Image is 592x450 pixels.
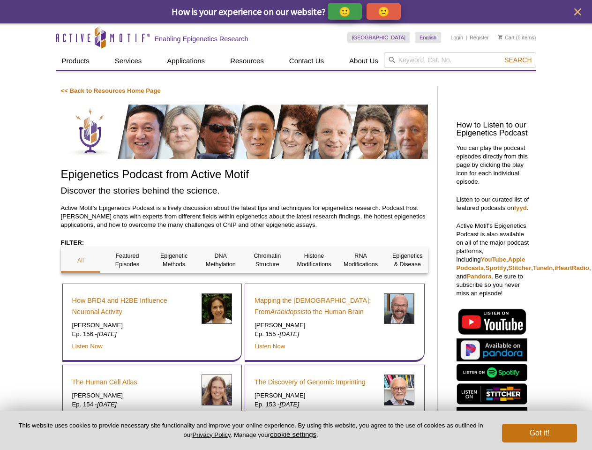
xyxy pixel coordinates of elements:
a: Listen Now [255,343,285,350]
p: Active Motif's Epigenetics Podcast is a lively discussion about the latest tips and techniques fo... [61,204,428,229]
span: Search [504,56,532,64]
a: Register [470,34,489,41]
a: The Discovery of Genomic Imprinting [255,376,366,388]
p: Epigenetic Methods [154,252,194,269]
a: The Human Cell Atlas [72,376,137,388]
em: Arabidopsis [270,308,306,315]
p: [PERSON_NAME] [72,321,195,330]
a: Listen Now [72,343,103,350]
p: This website uses cookies to provide necessary site functionality and improve your online experie... [15,421,487,439]
p: Active Motif's Epigenetics Podcast is also available on all of the major podcast platforms, inclu... [457,222,532,298]
p: Epigenetics & Disease [388,252,427,269]
em: [DATE] [97,330,117,337]
p: RNA Modifications [341,252,381,269]
img: Azim Surani headshot [384,375,414,405]
p: Ep. 153 - [255,400,377,409]
a: Pandora [467,273,492,280]
button: cookie settings [270,430,316,438]
input: Keyword, Cat. No. [384,52,536,68]
p: [PERSON_NAME] [255,321,377,330]
a: English [415,32,441,43]
em: [DATE] [97,401,117,408]
a: Services [109,52,148,70]
img: Listen on YouTube [457,307,527,336]
a: Products [56,52,95,70]
h3: How to Listen to our Epigenetics Podcast [457,121,532,137]
h2: Discover the stories behind the science. [61,184,428,197]
a: Applications [161,52,210,70]
img: Your Cart [498,35,502,39]
a: << Back to Resources Home Page [61,87,161,94]
p: Histone Modifications [294,252,334,269]
a: TuneIn [533,264,553,271]
a: iHeartRadio [555,264,589,271]
p: Listen to our curated list of featured podcasts on . [457,195,532,212]
a: Spotify [486,264,507,271]
strong: FILTER: [61,239,84,246]
a: Mapping the [DEMOGRAPHIC_DATA]: FromArabidopsisto the Human Brain [255,295,377,317]
a: Privacy Policy [192,431,230,438]
img: Listen on Spotify [457,364,527,381]
button: Got it! [502,424,577,442]
p: Ep. 154 - [72,400,195,409]
p: All [61,256,101,265]
a: YouTube [481,256,506,263]
h2: Enabling Epigenetics Research [155,35,248,43]
p: Chromatin Structure [247,252,287,269]
a: Resources [225,52,270,70]
span: How is your experience on our website? [172,6,326,17]
button: close [572,6,584,18]
em: [DATE] [280,401,300,408]
a: How BRD4 and H2BE Influence Neuronal Activity [72,295,195,317]
img: Erica Korb headshot [202,293,232,324]
p: [PERSON_NAME] [255,391,377,400]
a: fyyd [514,204,527,211]
a: Contact Us [284,52,330,70]
button: Search [502,56,534,64]
p: Featured Episodes [107,252,147,269]
img: Discover the stories behind the science. [61,105,428,159]
img: Listen on Stitcher [457,383,527,405]
em: [DATE] [280,330,300,337]
a: Login [450,34,463,41]
a: About Us [344,52,384,70]
a: [GEOGRAPHIC_DATA] [347,32,411,43]
p: You can play the podcast episodes directly from this page by clicking the play icon for each indi... [457,144,532,186]
a: Cart [498,34,515,41]
p: 🙂 [339,6,351,17]
li: | [466,32,467,43]
a: Apple Podcasts [457,256,525,271]
a: Stitcher [508,264,531,271]
p: Ep. 156 - [72,330,195,338]
img: Listen on Pandora [457,338,527,361]
li: (0 items) [498,32,536,43]
p: [PERSON_NAME] [72,391,195,400]
p: DNA Methylation [201,252,240,269]
p: 🙁 [378,6,390,17]
img: Joseph Ecker headshot [384,293,414,324]
img: Sarah Teichmann headshot [202,375,232,405]
p: Ep. 155 - [255,330,377,338]
h1: Epigenetics Podcast from Active Motif [61,168,428,182]
img: Listen on iHeartRadio [457,407,527,427]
